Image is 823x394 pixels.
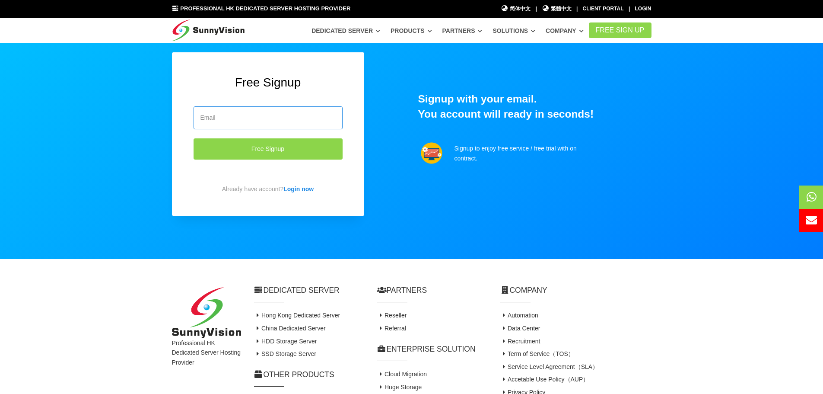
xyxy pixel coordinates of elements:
h1: Signup with your email. You account will ready in seconds! [418,92,651,122]
a: Solutions [493,23,535,38]
a: Hong Kong Dedicated Server [254,312,340,319]
h2: Company [500,285,651,296]
a: Automation [500,312,538,319]
a: Products [391,23,432,38]
a: Accetable Use Policy（AUP） [500,376,589,383]
h2: Partners [377,285,487,296]
li: | [576,5,578,13]
span: Professional HK Dedicated Server Hosting Provider [180,5,350,12]
a: China Dedicated Server [254,325,326,332]
h2: Free Signup [194,74,343,91]
li: | [535,5,537,13]
a: Recruitment [500,338,540,345]
h2: Dedicated Server [254,285,364,296]
a: FREE Sign Up [589,22,651,38]
a: HDD Storage Server [254,338,317,345]
button: Free Signup [194,138,343,160]
p: Already have account? [194,184,343,194]
a: Company [546,23,584,38]
li: | [629,5,630,13]
a: SSD Storage Server [254,350,316,357]
p: Signup to enjoy free service / free trial with on contract. [454,144,590,163]
img: SunnyVision Limited [172,287,241,339]
input: Email [194,106,343,129]
a: Huge Storage [377,384,422,391]
h2: Other Products [254,369,364,380]
a: 简体中文 [501,5,531,13]
a: Reseller [377,312,407,319]
a: Data Center [500,325,540,332]
a: Term of Service（TOS） [500,350,574,357]
a: Referral [377,325,406,332]
a: Partners [442,23,483,38]
a: 繁體中文 [542,5,572,13]
h2: Enterprise Solution [377,344,487,355]
a: Dedicated Server [311,23,380,38]
a: Login [635,6,651,12]
a: Cloud Migration [377,371,427,378]
img: support.png [421,142,442,164]
a: Service Level Agreement（SLA） [500,363,599,370]
a: Login now [283,186,314,192]
a: Client Portal [583,6,624,12]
